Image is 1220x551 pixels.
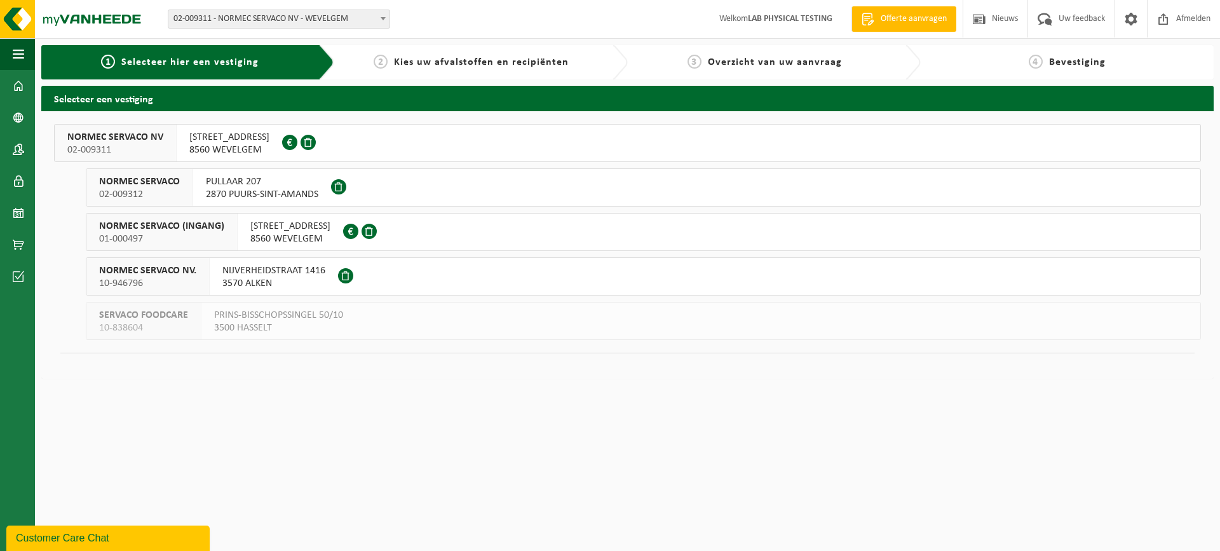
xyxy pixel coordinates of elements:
span: PULLAAR 207 [206,175,318,188]
span: 4 [1029,55,1043,69]
span: Kies uw afvalstoffen en recipiënten [394,57,569,67]
span: PRINS-BISSCHOPSSINGEL 50/10 [214,309,343,322]
span: [STREET_ADDRESS] [189,131,269,144]
span: 3500 HASSELT [214,322,343,334]
span: Selecteer hier een vestiging [121,57,259,67]
button: NORMEC SERVACO (INGANG) 01-000497 [STREET_ADDRESS]8560 WEVELGEM [86,213,1201,251]
button: NORMEC SERVACO 02-009312 PULLAAR 2072870 PUURS-SINT-AMANDS [86,168,1201,207]
span: 10-946796 [99,277,196,290]
a: Offerte aanvragen [851,6,956,32]
span: 8560 WEVELGEM [189,144,269,156]
iframe: chat widget [6,523,212,551]
span: Offerte aanvragen [878,13,950,25]
span: SERVACO FOODCARE [99,309,188,322]
button: NORMEC SERVACO NV. 10-946796 NIJVERHEIDSTRAAT 14163570 ALKEN [86,257,1201,296]
span: NORMEC SERVACO [99,175,180,188]
span: 02-009312 [99,188,180,201]
strong: LAB PHYSICAL TESTING [748,14,832,24]
span: 01-000497 [99,233,224,245]
span: 02-009311 - NORMEC SERVACO NV - WEVELGEM [168,10,390,28]
span: 8560 WEVELGEM [250,233,330,245]
span: 3570 ALKEN [222,277,325,290]
span: [STREET_ADDRESS] [250,220,330,233]
span: Overzicht van uw aanvraag [708,57,842,67]
span: 1 [101,55,115,69]
span: NORMEC SERVACO NV. [99,264,196,277]
span: NORMEC SERVACO (INGANG) [99,220,224,233]
span: NIJVERHEIDSTRAAT 1416 [222,264,325,277]
span: Bevestiging [1049,57,1106,67]
span: NORMEC SERVACO NV [67,131,163,144]
span: 2 [374,55,388,69]
span: 3 [688,55,701,69]
button: NORMEC SERVACO NV 02-009311 [STREET_ADDRESS]8560 WEVELGEM [54,124,1201,162]
span: 02-009311 [67,144,163,156]
span: 10-838604 [99,322,188,334]
h2: Selecteer een vestiging [41,86,1214,111]
span: 2870 PUURS-SINT-AMANDS [206,188,318,201]
span: 02-009311 - NORMEC SERVACO NV - WEVELGEM [168,10,390,29]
